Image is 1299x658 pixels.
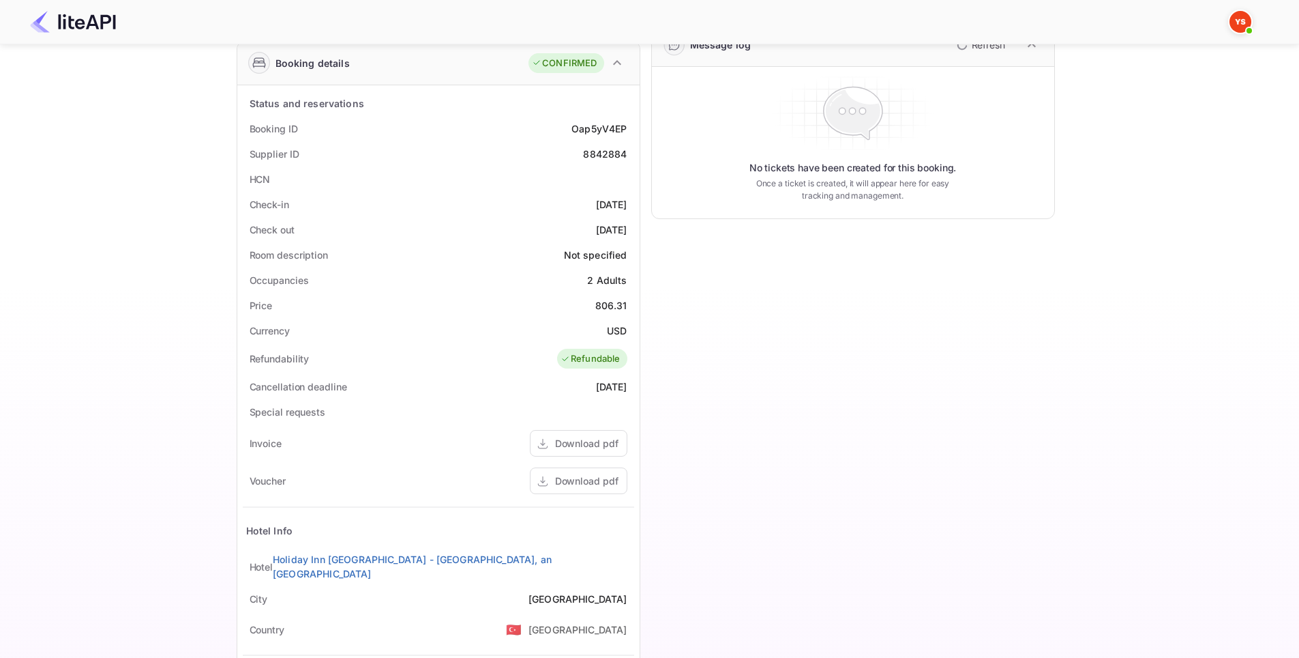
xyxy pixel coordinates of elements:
[250,223,295,237] div: Check out
[250,147,299,161] div: Supplier ID
[596,197,627,212] div: [DATE]
[250,324,290,338] div: Currency
[250,436,282,450] div: Invoice
[561,352,621,366] div: Refundable
[595,298,627,313] div: 806.31
[250,298,273,313] div: Price
[250,96,364,111] div: Status and reservations
[571,121,627,136] div: Oap5yV4EP
[250,121,298,136] div: Booking ID
[596,380,627,394] div: [DATE]
[250,623,284,637] div: Country
[749,161,957,175] p: No tickets have been created for this booking.
[30,11,116,33] img: LiteAPI Logo
[949,34,1011,56] button: Refresh
[532,57,597,70] div: CONFIRMED
[555,474,618,488] div: Download pdf
[250,352,310,366] div: Refundability
[972,38,1005,52] p: Refresh
[690,38,751,52] div: Message log
[250,172,271,186] div: HCN
[250,197,289,212] div: Check-in
[587,273,627,287] div: 2 Adults
[607,324,627,338] div: USD
[528,592,627,606] div: [GEOGRAPHIC_DATA]
[250,592,268,606] div: City
[1229,11,1251,33] img: Yandex Support
[275,56,350,70] div: Booking details
[506,617,522,642] span: United States
[273,552,627,581] a: Holiday Inn [GEOGRAPHIC_DATA] - [GEOGRAPHIC_DATA], an [GEOGRAPHIC_DATA]
[555,436,618,450] div: Download pdf
[564,248,627,262] div: Not specified
[246,524,293,538] div: Hotel Info
[745,177,961,202] p: Once a ticket is created, it will appear here for easy tracking and management.
[528,623,627,637] div: [GEOGRAPHIC_DATA]
[596,223,627,237] div: [DATE]
[250,560,273,574] div: Hotel
[250,248,328,262] div: Room description
[583,147,627,161] div: 8842884
[250,405,325,419] div: Special requests
[250,380,347,394] div: Cancellation deadline
[250,273,309,287] div: Occupancies
[250,474,286,488] div: Voucher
